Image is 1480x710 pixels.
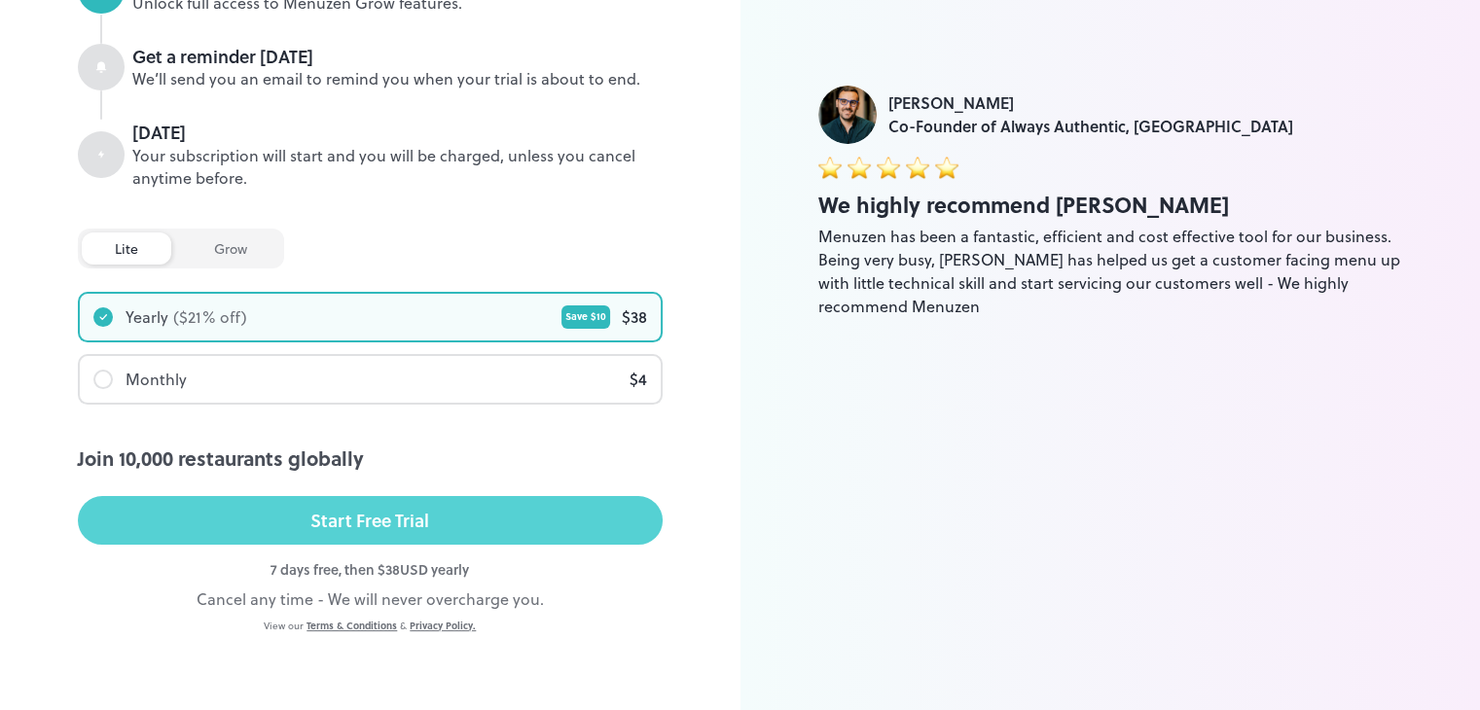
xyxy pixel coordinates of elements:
div: Menuzen has been a fantastic, efficient and cost effective tool for our business. Being very busy... [818,225,1403,318]
div: lite [82,232,171,265]
a: Terms & Conditions [307,619,397,632]
div: [PERSON_NAME] [888,91,1293,115]
div: Yearly [126,305,168,329]
div: Co-Founder of Always Authentic, [GEOGRAPHIC_DATA] [888,115,1293,138]
div: Join 10,000 restaurants globally [78,444,663,473]
div: [DATE] [132,120,663,145]
div: $ 38 [622,305,647,329]
div: Start Free Trial [310,506,429,535]
div: grow [181,232,280,265]
img: star [935,156,958,179]
img: star [848,156,871,179]
div: 7 days free, then $ 38 USD yearly [78,559,663,580]
div: $ 4 [630,368,647,391]
button: Start Free Trial [78,496,663,545]
div: We highly recommend [PERSON_NAME] [818,189,1403,221]
div: Get a reminder [DATE] [132,44,663,69]
div: Cancel any time - We will never overcharge you. [78,587,663,611]
a: Privacy Policy. [410,619,476,632]
div: We’ll send you an email to remind you when your trial is about to end. [132,68,663,90]
div: Save $ 10 [561,305,610,329]
img: Jade Hajj [818,86,877,144]
img: star [906,156,929,179]
div: Monthly [126,368,187,391]
div: Your subscription will start and you will be charged, unless you cancel anytime before. [132,145,663,190]
div: View our & [78,619,663,633]
img: star [818,156,842,179]
img: star [877,156,900,179]
div: ($ 21 % off) [173,305,247,329]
